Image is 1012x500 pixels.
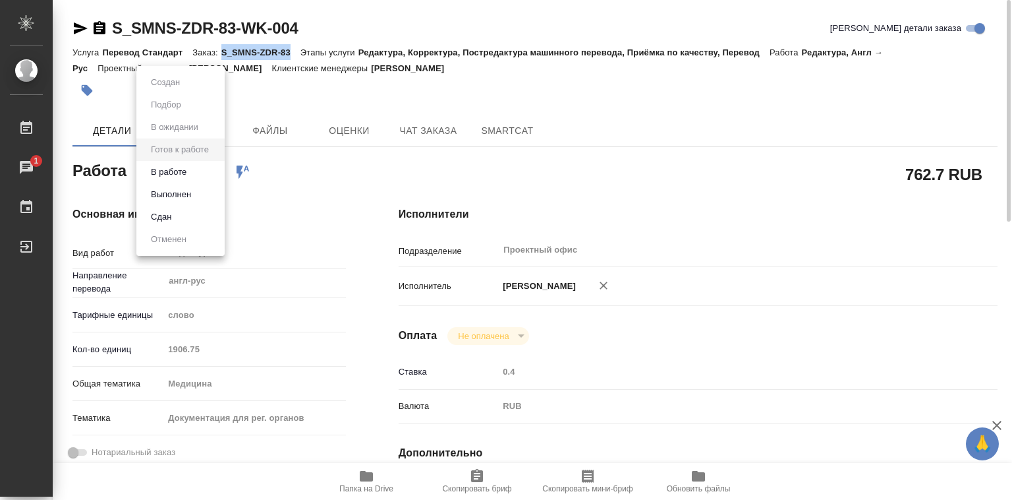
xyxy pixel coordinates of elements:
[147,210,175,224] button: Сдан
[147,98,185,112] button: Подбор
[147,120,202,135] button: В ожидании
[147,187,195,202] button: Выполнен
[147,142,213,157] button: Готов к работе
[147,165,190,179] button: В работе
[147,75,184,90] button: Создан
[147,232,190,247] button: Отменен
